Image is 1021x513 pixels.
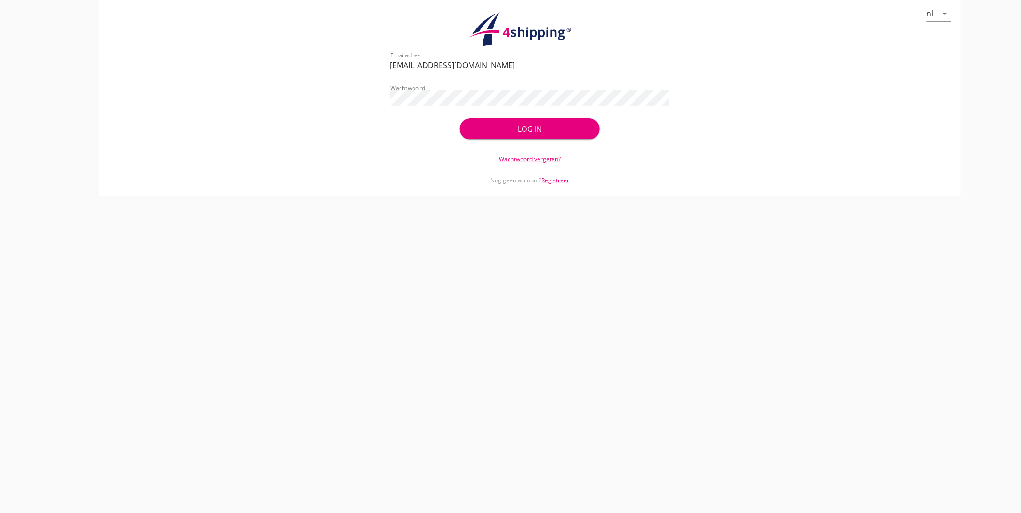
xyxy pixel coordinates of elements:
button: Log in [460,118,599,139]
a: Wachtwoord vergeten? [499,155,561,163]
a: Registreer [541,176,569,184]
div: Nog geen account? [390,164,670,185]
div: nl [927,9,934,18]
div: Log in [475,124,584,135]
i: arrow_drop_down [939,8,951,19]
img: logo.1f945f1d.svg [467,12,593,47]
input: Emailadres [390,57,670,73]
